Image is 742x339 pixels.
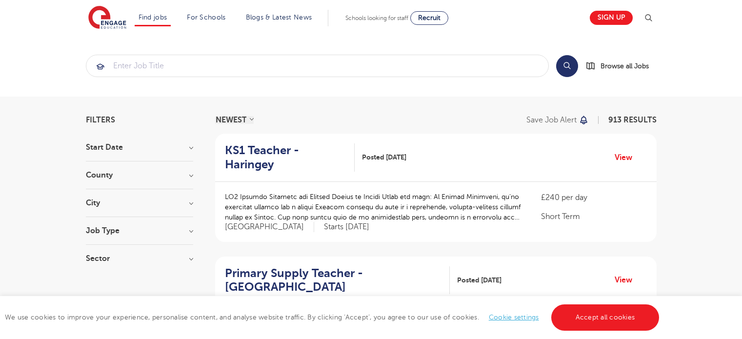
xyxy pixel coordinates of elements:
input: Submit [86,55,548,77]
p: LO2 Ipsumdo Sitametc adi Elitsed Doeius te Incidi Utlab etd magn: Al Enimad Minimveni, qu’no exer... [225,192,522,222]
span: Posted [DATE] [457,275,501,285]
button: Search [556,55,578,77]
span: Posted [DATE] [362,152,406,162]
span: [GEOGRAPHIC_DATA] [225,222,314,232]
h3: Job Type [86,227,193,235]
span: Filters [86,116,115,124]
a: View [615,274,640,286]
span: We use cookies to improve your experience, personalise content, and analyse website traffic. By c... [5,314,662,321]
span: Recruit [418,14,441,21]
a: KS1 Teacher - Haringey [225,143,355,172]
h3: County [86,171,193,179]
a: Accept all cookies [551,304,660,331]
a: Primary Supply Teacher - [GEOGRAPHIC_DATA] [225,266,450,295]
h3: Start Date [86,143,193,151]
span: 913 RESULTS [608,116,657,124]
a: Sign up [590,11,633,25]
p: Starts [DATE] [324,222,369,232]
button: Save job alert [526,116,589,124]
a: Find jobs [139,14,167,21]
h3: City [86,199,193,207]
h2: Primary Supply Teacher - [GEOGRAPHIC_DATA] [225,266,442,295]
p: Short Term [541,211,646,222]
p: £240 per day [541,192,646,203]
p: Save job alert [526,116,577,124]
a: For Schools [187,14,225,21]
a: View [615,151,640,164]
span: Browse all Jobs [601,60,649,72]
a: Blogs & Latest News [246,14,312,21]
div: Submit [86,55,549,77]
h3: Sector [86,255,193,262]
a: Browse all Jobs [586,60,657,72]
span: Schools looking for staff [345,15,408,21]
a: Cookie settings [489,314,539,321]
h2: KS1 Teacher - Haringey [225,143,347,172]
a: Recruit [410,11,448,25]
img: Engage Education [88,6,126,30]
